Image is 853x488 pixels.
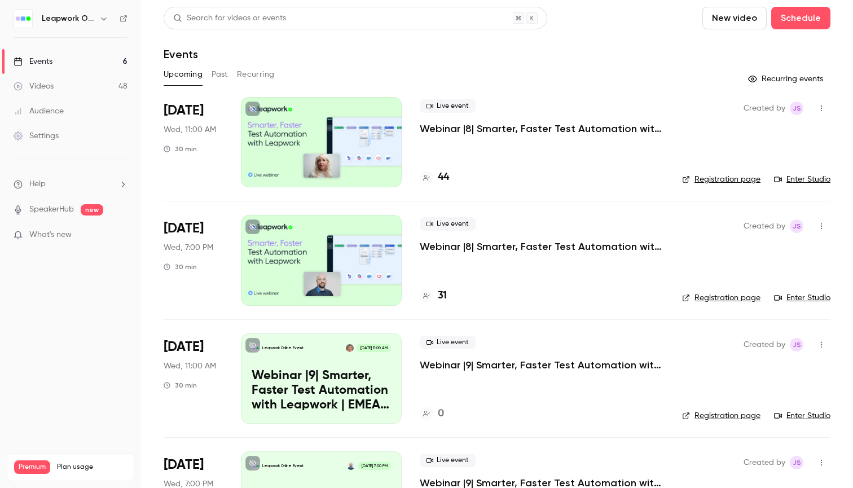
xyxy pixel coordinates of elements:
span: [DATE] [164,338,204,356]
span: [DATE] [164,219,204,238]
span: Plan usage [57,463,127,472]
span: Wed, 11:00 AM [164,360,216,372]
span: Help [29,178,46,190]
span: Live event [420,217,476,231]
span: Jaynesh Singh [790,102,803,115]
div: Search for videos or events [173,12,286,24]
span: [DATE] 11:00 AM [357,344,390,352]
li: help-dropdown-opener [14,178,127,190]
div: Events [14,56,52,67]
p: Leapwork Online Event [262,463,304,469]
span: [DATE] [164,456,204,474]
div: Audience [14,105,64,117]
a: Webinar |9| Smarter, Faster Test Automation with Leapwork | EMEA | Q3 2025 [420,358,664,372]
p: Leapwork Online Event [262,345,304,351]
h1: Events [164,47,198,61]
div: 30 min [164,262,197,271]
span: new [81,204,103,216]
div: 30 min [164,144,197,153]
a: Registration page [682,410,760,421]
div: 30 min [164,381,197,390]
a: SpeakerHub [29,204,74,216]
span: Created by [744,219,785,233]
span: Jaynesh Singh [790,456,803,469]
a: Webinar |8| Smarter, Faster Test Automation with Leapwork | EMEA | Q3 2025 [420,122,664,135]
iframe: Noticeable Trigger [114,230,127,240]
a: Enter Studio [774,410,830,421]
span: JS [793,219,801,233]
a: Enter Studio [774,292,830,304]
span: Live event [420,99,476,113]
button: New video [702,7,767,29]
button: Upcoming [164,65,203,83]
span: JS [793,456,801,469]
button: Past [212,65,228,83]
h4: 0 [438,406,444,421]
a: Webinar |9| Smarter, Faster Test Automation with Leapwork | EMEA | Q3 2025Leapwork Online EventBa... [241,333,402,424]
img: Leapwork Online Event [14,10,32,28]
span: Live event [420,336,476,349]
button: Recurring events [743,70,830,88]
a: 31 [420,288,447,304]
img: Barnaby Savage-Mountain [346,344,354,352]
span: Created by [744,338,785,351]
span: Created by [744,102,785,115]
h4: 44 [438,170,449,185]
a: 44 [420,170,449,185]
div: Videos [14,81,54,92]
button: Schedule [771,7,830,29]
p: Webinar |9| Smarter, Faster Test Automation with Leapwork | EMEA | Q3 2025 [252,369,391,412]
span: Created by [744,456,785,469]
a: Registration page [682,174,760,185]
a: Enter Studio [774,174,830,185]
h6: Leapwork Online Event [42,13,95,24]
span: [DATE] 7:00 PM [358,462,390,470]
div: Settings [14,130,59,142]
img: Leo Laskin [347,462,355,470]
a: Webinar |8| Smarter, Faster Test Automation with Leapwork | [GEOGRAPHIC_DATA] | Q3 2025 [420,240,664,253]
span: Jaynesh Singh [790,219,803,233]
span: Wed, 11:00 AM [164,124,216,135]
span: What's new [29,229,72,241]
h4: 31 [438,288,447,304]
span: Live event [420,454,476,467]
span: JS [793,102,801,115]
span: JS [793,338,801,351]
div: Sep 24 Wed, 10:00 AM (Europe/London) [164,333,223,424]
div: Aug 20 Wed, 10:00 AM (Europe/London) [164,97,223,187]
button: Recurring [237,65,275,83]
span: Wed, 7:00 PM [164,242,213,253]
span: Jaynesh Singh [790,338,803,351]
a: 0 [420,406,444,421]
a: Registration page [682,292,760,304]
div: Aug 20 Wed, 1:00 PM (America/New York) [164,215,223,305]
span: Premium [14,460,50,474]
span: [DATE] [164,102,204,120]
